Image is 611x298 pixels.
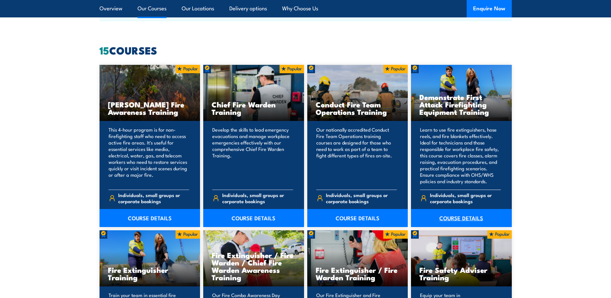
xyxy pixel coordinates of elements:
[419,266,503,281] h3: Fire Safety Adviser Training
[316,101,400,115] h3: Conduct Fire Team Operations Training
[212,101,296,115] h3: Chief Fire Warden Training
[307,209,408,227] a: COURSE DETAILS
[108,266,192,281] h3: Fire Extinguisher Training
[203,209,304,227] a: COURSE DETAILS
[411,209,512,227] a: COURSE DETAILS
[109,126,189,184] p: This 4-hour program is for non-firefighting staff who need to access active fire areas. It's usef...
[316,126,397,184] p: Our nationally accredited Conduct Fire Team Operations training courses are designed for those wh...
[100,209,200,227] a: COURSE DETAILS
[100,45,512,55] h2: COURSES
[212,251,296,281] h3: Fire Extinguisher / Fire Warden / Chief Fire Warden Awareness Training
[430,192,501,204] span: Individuals, small groups or corporate bookings
[100,42,109,58] strong: 15
[326,192,397,204] span: Individuals, small groups or corporate bookings
[212,126,293,184] p: Develop the skills to lead emergency evacuations and manage workplace emergencies effectively wit...
[420,126,501,184] p: Learn to use fire extinguishers, hose reels, and fire blankets effectively. Ideal for technicians...
[108,101,192,115] h3: [PERSON_NAME] Fire Awareness Training
[118,192,189,204] span: Individuals, small groups or corporate bookings
[316,266,400,281] h3: Fire Extinguisher / Fire Warden Training
[419,93,503,115] h3: Demonstrate First Attack Firefighting Equipment Training
[222,192,293,204] span: Individuals, small groups or corporate bookings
